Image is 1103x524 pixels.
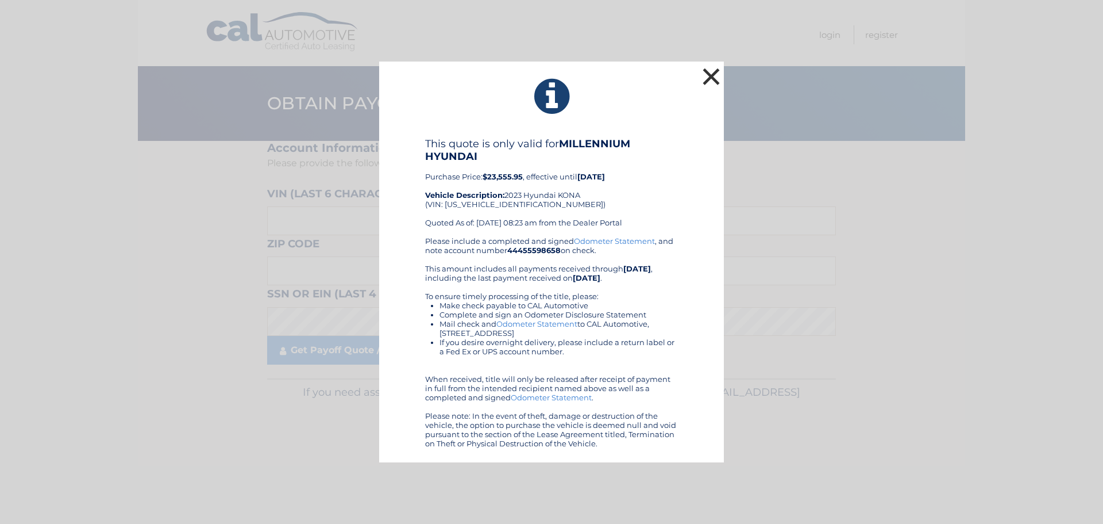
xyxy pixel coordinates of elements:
[573,273,600,282] b: [DATE]
[439,301,678,310] li: Make check payable to CAL Automotive
[425,137,678,163] h4: This quote is only valid for
[425,190,504,200] strong: Vehicle Description:
[425,137,678,236] div: Purchase Price: , effective until 2023 Hyundai KONA (VIN: [US_VEHICLE_IDENTIFICATION_NUMBER]) Quo...
[425,137,630,163] b: MILLENNIUM HYUNDAI
[496,319,577,328] a: Odometer Statement
[483,172,523,181] b: $23,555.95
[623,264,651,273] b: [DATE]
[574,236,655,246] a: Odometer Statement
[439,338,678,356] li: If you desire overnight delivery, please include a return label or a Fed Ex or UPS account number.
[511,393,592,402] a: Odometer Statement
[577,172,605,181] b: [DATE]
[425,236,678,448] div: Please include a completed and signed , and note account number on check. This amount includes al...
[439,310,678,319] li: Complete and sign an Odometer Disclosure Statement
[507,246,561,255] b: 44455598658
[700,65,723,88] button: ×
[439,319,678,338] li: Mail check and to CAL Automotive, [STREET_ADDRESS]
